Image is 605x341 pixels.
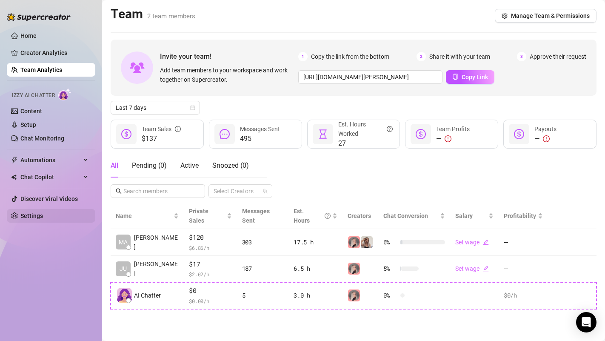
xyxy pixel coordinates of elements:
span: Active [180,161,199,169]
img: izzy-ai-chatter-avatar-DDCN_rTZ.svg [117,288,132,303]
div: All [111,160,118,171]
span: $17 [189,259,231,269]
span: $ 6.86 /h [189,244,231,252]
span: question-circle [325,206,331,225]
a: Set wageedit [455,265,489,272]
span: 2 [417,52,426,61]
span: JU [120,264,127,273]
span: Chat Conversion [383,212,428,219]
a: Discover Viral Videos [20,195,78,202]
span: exclamation-circle [543,135,550,142]
img: Chat Copilot [11,174,17,180]
span: Share it with your team [429,52,490,61]
span: 6 % [383,238,397,247]
span: Messages Sent [240,126,280,132]
img: Maddy️ [361,236,373,248]
img: AI Chatter [58,88,71,100]
span: 0 % [383,291,397,300]
span: Salary [455,212,473,219]
span: Profitability [504,212,536,219]
span: Manage Team & Permissions [511,12,590,19]
img: Maddy [348,263,360,275]
div: Est. Hours Worked [338,120,393,138]
h2: Team [111,6,195,22]
span: AI Chatter [134,291,161,300]
span: dollar-circle [416,129,426,139]
div: Team Sales [142,124,181,134]
a: Chat Monitoring [20,135,64,142]
span: Name [116,211,172,221]
span: Automations [20,153,81,167]
span: copy [452,74,458,80]
span: $0 [189,286,231,296]
span: 495 [240,134,280,144]
a: Settings [20,212,43,219]
span: MA [119,238,128,247]
div: Pending ( 0 ) [132,160,167,171]
span: dollar-circle [514,129,524,139]
span: Add team members to your workspace and work together on Supercreator. [160,66,295,84]
span: team [263,189,268,194]
span: Snoozed ( 0 ) [212,161,249,169]
span: Payouts [534,126,556,132]
a: Home [20,32,37,39]
span: edit [483,239,489,245]
button: Manage Team & Permissions [495,9,596,23]
td: — [499,229,548,256]
th: Name [111,203,184,229]
div: 5 [242,291,283,300]
div: Est. Hours [294,206,331,225]
span: [PERSON_NAME] [134,233,179,252]
td: — [499,256,548,283]
div: 6.5 h [294,264,337,273]
span: Invite your team! [160,51,298,62]
span: $137 [142,134,181,144]
span: edit [483,266,489,272]
span: Approve their request [530,52,586,61]
span: dollar-circle [121,129,131,139]
button: Copy Link [446,70,494,84]
span: exclamation-circle [445,135,451,142]
div: $0 /h [504,291,543,300]
span: 5 % [383,264,397,273]
input: Search members [123,186,193,196]
div: 3.0 h [294,291,337,300]
span: thunderbolt [11,157,18,163]
span: $120 [189,232,231,243]
th: Creators [342,203,378,229]
span: message [220,129,230,139]
span: Private Sales [189,208,208,224]
span: setting [502,13,508,19]
span: Messages Sent [242,208,270,224]
span: Copy Link [462,74,488,80]
span: search [116,188,122,194]
a: Setup [20,121,36,128]
div: 187 [242,264,283,273]
span: [PERSON_NAME] [134,259,179,278]
span: Team Profits [436,126,470,132]
span: 3 [517,52,526,61]
div: 303 [242,238,283,247]
span: 2 team members [147,12,195,20]
div: 17.5 h [294,238,337,247]
span: calendar [190,105,195,110]
a: Content [20,108,42,115]
span: info-circle [175,124,181,134]
span: Last 7 days [116,101,195,114]
span: $ 0.00 /h [189,297,231,305]
span: question-circle [387,120,393,138]
span: $ 2.62 /h [189,270,231,278]
span: 1 [298,52,308,61]
a: Creator Analytics [20,46,88,60]
span: Izzy AI Chatter [12,92,55,100]
a: Team Analytics [20,66,62,73]
img: Maddy [348,289,360,301]
span: 27 [338,138,393,149]
img: logo-BBDzfeDw.svg [7,13,71,21]
span: Chat Copilot [20,170,81,184]
div: Open Intercom Messenger [576,312,596,332]
img: Maddy [348,236,360,248]
span: Copy the link from the bottom [311,52,389,61]
span: hourglass [318,129,328,139]
div: — [534,134,556,144]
